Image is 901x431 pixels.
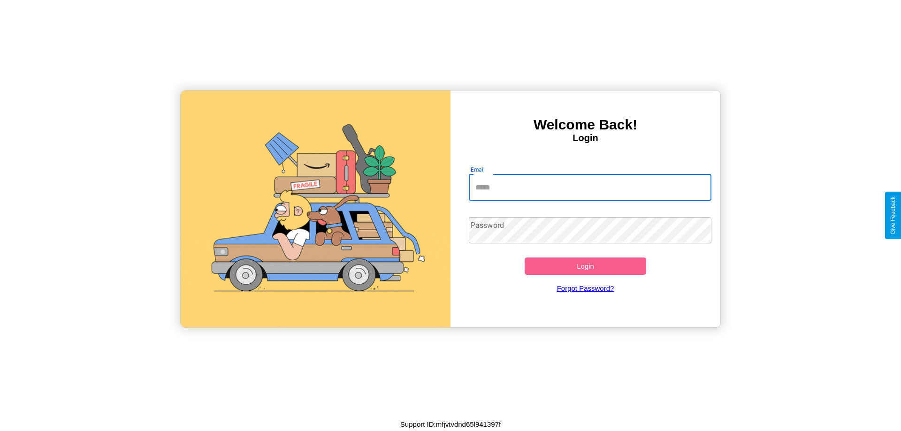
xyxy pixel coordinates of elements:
[181,91,450,327] img: gif
[890,197,896,234] div: Give Feedback
[464,275,707,302] a: Forgot Password?
[450,117,720,133] h3: Welcome Back!
[471,166,485,174] label: Email
[525,257,646,275] button: Login
[400,418,501,431] p: Support ID: mfjvtvdnd65l941397f
[450,133,720,144] h4: Login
